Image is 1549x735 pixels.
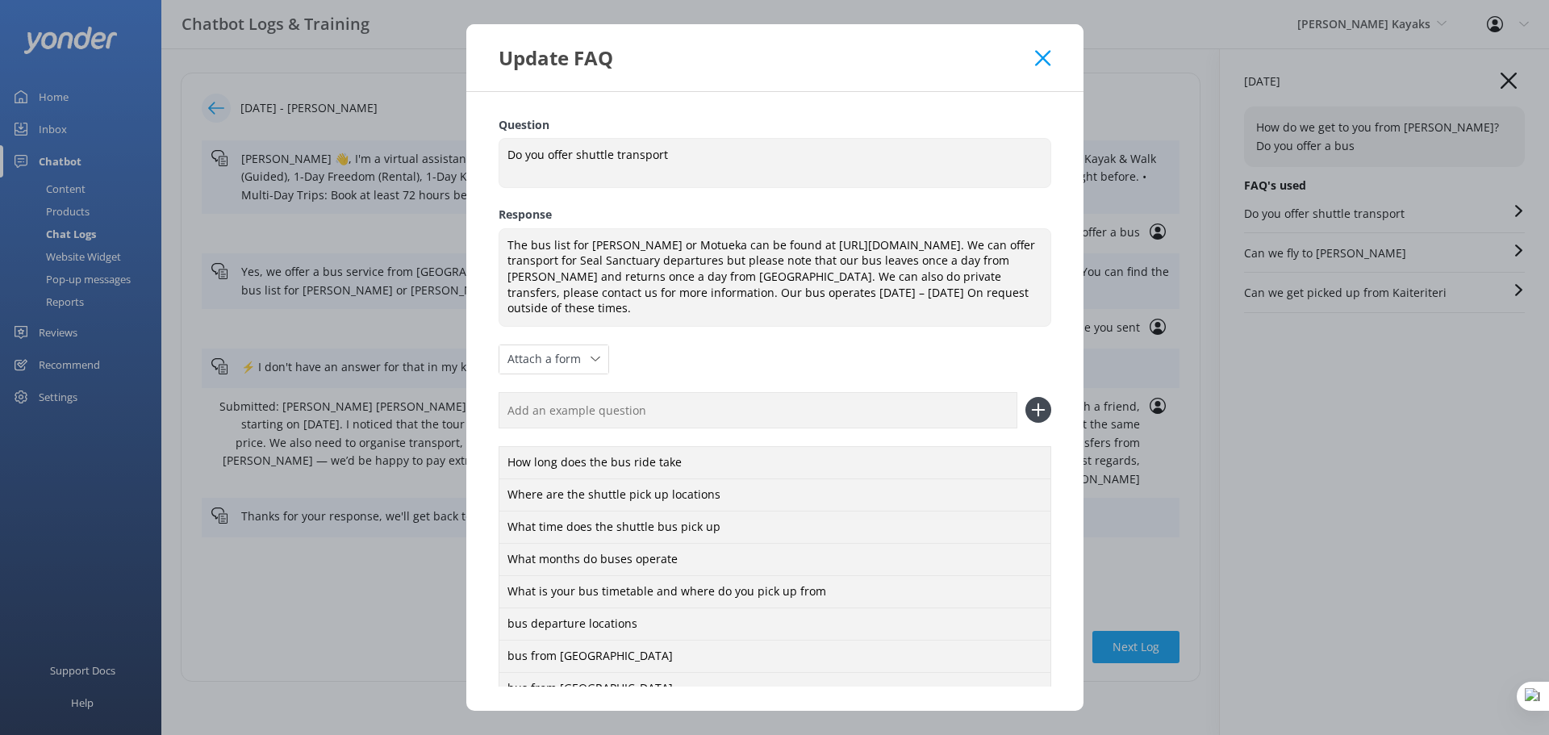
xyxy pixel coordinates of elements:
span: Attach a form [507,350,591,368]
div: What months do buses operate [499,543,1051,577]
div: bus from [GEOGRAPHIC_DATA] [499,672,1051,706]
input: Add an example question [499,392,1017,428]
label: Question [499,116,1051,134]
div: Update FAQ [499,44,1036,71]
textarea: Do you offer shuttle transport [499,138,1051,188]
label: Response [499,206,1051,223]
div: What time does the shuttle bus pick up [499,511,1051,545]
div: bus from [GEOGRAPHIC_DATA] [499,640,1051,674]
div: What is your bus timetable and where do you pick up from [499,575,1051,609]
div: bus departure locations [499,608,1051,641]
div: How long does the bus ride take [499,446,1051,480]
textarea: The bus list for [PERSON_NAME] or Motueka can be found at [URL][DOMAIN_NAME]. We can offer transp... [499,228,1051,327]
button: Close [1035,50,1050,66]
div: Where are the shuttle pick up locations [499,478,1051,512]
